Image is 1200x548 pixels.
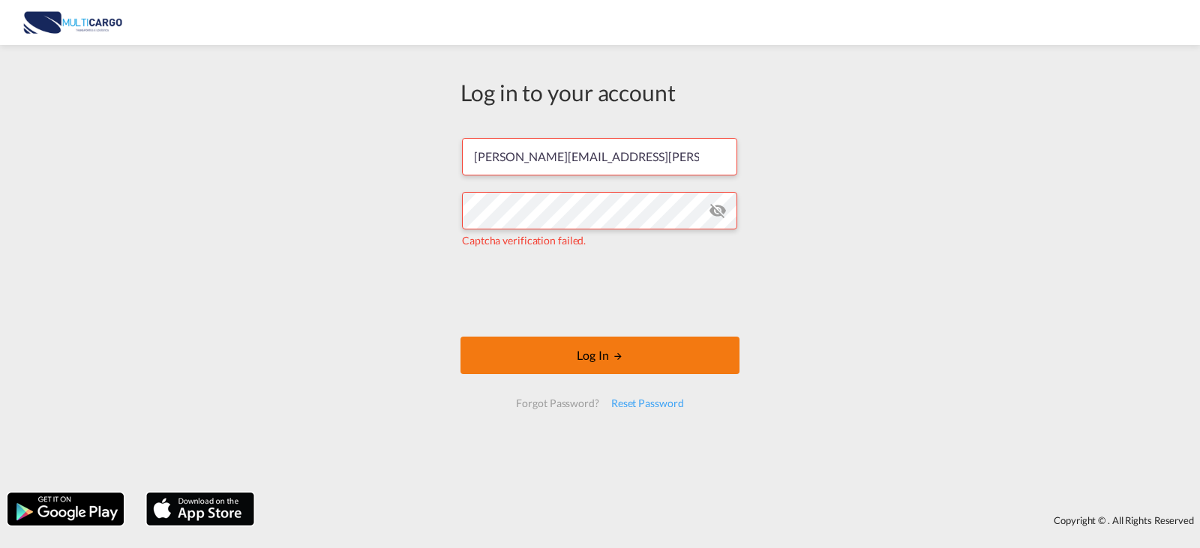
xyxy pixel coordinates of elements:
div: Log in to your account [460,76,739,108]
input: Enter email/phone number [462,138,737,175]
div: Copyright © . All Rights Reserved [262,508,1200,533]
img: google.png [6,491,125,527]
md-icon: icon-eye-off [709,202,727,220]
div: Forgot Password? [510,390,604,417]
div: Reset Password [605,390,690,417]
iframe: reCAPTCHA [486,263,714,322]
span: Captcha verification failed. [462,234,586,247]
button: LOGIN [460,337,739,374]
img: apple.png [145,491,256,527]
img: 82db67801a5411eeacfdbd8acfa81e61.png [22,6,124,40]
